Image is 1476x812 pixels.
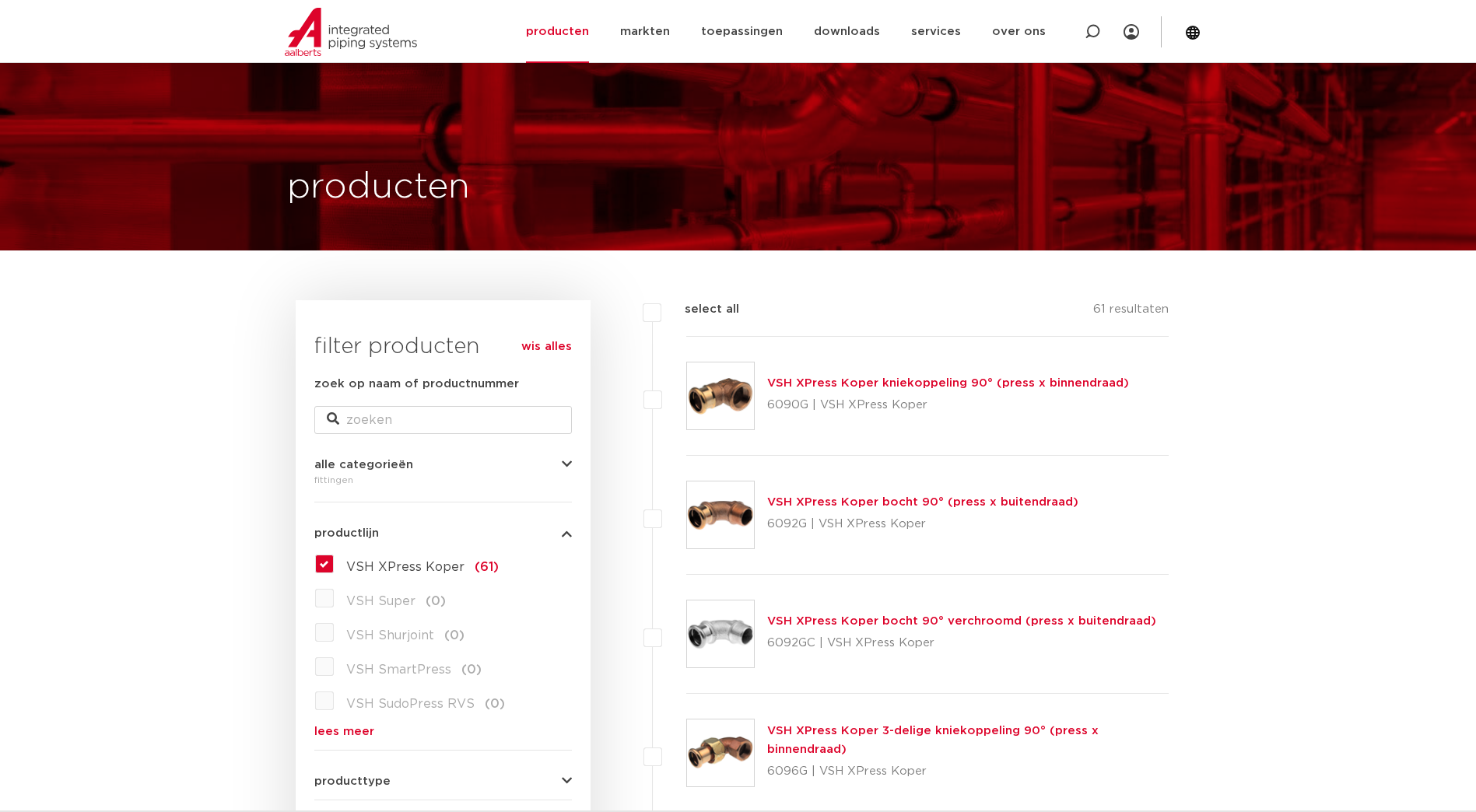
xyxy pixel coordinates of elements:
p: 6092GC | VSH XPress Koper [767,631,1156,656]
img: Thumbnail for VSH XPress Koper kniekoppeling 90° (press x binnendraad) [687,362,754,429]
a: VSH XPress Koper 3-delige kniekoppeling 90° (press x binnendraad) [767,725,1099,755]
img: Thumbnail for VSH XPress Koper bocht 90° verchroomd (press x buitendraad) [687,600,754,667]
a: VSH XPress Koper bocht 90° verchroomd (press x buitendraad) [767,615,1156,627]
span: VSH Super [346,595,415,607]
span: producttype [314,775,391,787]
h3: filter producten [314,331,572,362]
span: VSH SudoPress RVS [346,698,475,710]
span: VSH XPress Koper [346,561,465,573]
img: Thumbnail for VSH XPress Koper bocht 90° (press x buitendraad) [687,481,754,548]
span: VSH Shurjoint [346,629,434,642]
button: alle categorieën [314,459,572,471]
span: productlijn [314,527,379,539]
span: alle categorieën [314,459,413,471]
a: wis alles [521,338,572,356]
span: (61) [475,561,499,573]
span: (0) [485,698,505,710]
p: 6096G | VSH XPress Koper [767,759,1169,784]
div: fittingen [314,471,572,489]
span: VSH SmartPress [346,663,451,676]
p: 6090G | VSH XPress Koper [767,393,1129,418]
a: VSH XPress Koper kniekoppeling 90° (press x binnendraad) [767,377,1129,389]
label: select all [661,300,739,319]
a: lees meer [314,726,572,737]
a: VSH XPress Koper bocht 90° (press x buitendraad) [767,496,1078,508]
label: zoek op naam of productnummer [314,375,519,394]
input: zoeken [314,406,572,434]
span: (0) [426,595,446,607]
p: 6092G | VSH XPress Koper [767,512,1078,537]
span: (0) [461,663,482,676]
button: producttype [314,775,572,787]
img: Thumbnail for VSH XPress Koper 3-delige kniekoppeling 90° (press x binnendraad) [687,719,754,786]
button: productlijn [314,527,572,539]
span: (0) [444,629,465,642]
h1: producten [287,163,470,212]
p: 61 resultaten [1093,300,1169,324]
